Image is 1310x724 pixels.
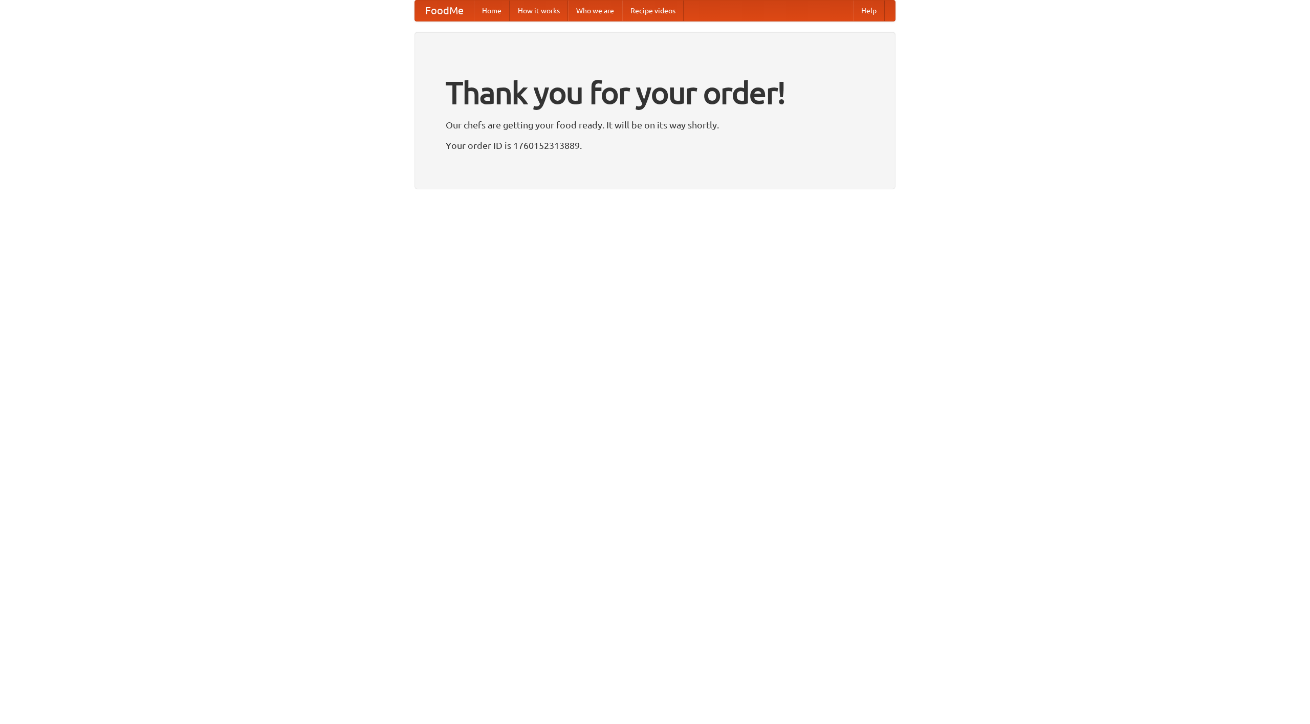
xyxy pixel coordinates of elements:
a: Help [853,1,885,21]
a: Home [474,1,510,21]
a: FoodMe [415,1,474,21]
h1: Thank you for your order! [446,68,864,117]
p: Your order ID is 1760152313889. [446,138,864,153]
a: How it works [510,1,568,21]
a: Recipe videos [622,1,684,21]
a: Who we are [568,1,622,21]
p: Our chefs are getting your food ready. It will be on its way shortly. [446,117,864,133]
